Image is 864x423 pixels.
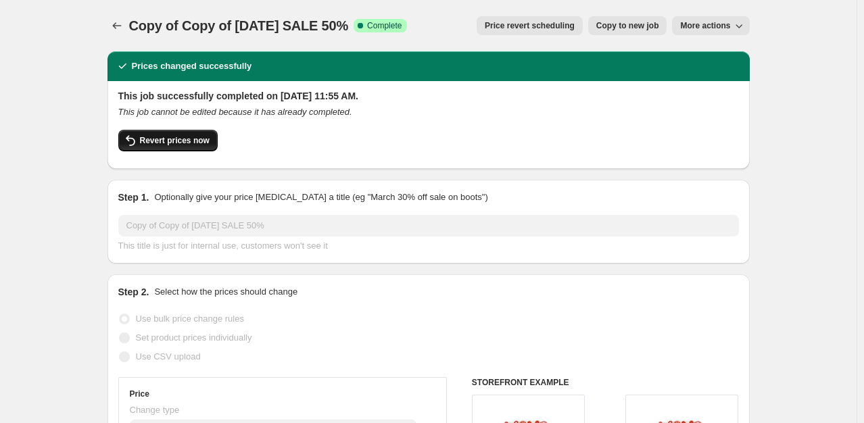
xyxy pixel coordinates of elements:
h6: STOREFRONT EXAMPLE [472,377,739,388]
span: Price revert scheduling [485,20,575,31]
span: Revert prices now [140,135,210,146]
span: Copy of Copy of [DATE] SALE 50% [129,18,349,33]
span: Copy to new job [596,20,659,31]
span: Change type [130,405,180,415]
h2: Step 2. [118,285,149,299]
button: More actions [672,16,749,35]
button: Price change jobs [107,16,126,35]
button: Price revert scheduling [477,16,583,35]
p: Optionally give your price [MEDICAL_DATA] a title (eg "March 30% off sale on boots") [154,191,487,204]
span: This title is just for internal use, customers won't see it [118,241,328,251]
span: Set product prices individually [136,332,252,343]
i: This job cannot be edited because it has already completed. [118,107,352,117]
span: Complete [367,20,402,31]
h3: Price [130,389,149,399]
h2: Step 1. [118,191,149,204]
h2: This job successfully completed on [DATE] 11:55 AM. [118,89,739,103]
button: Copy to new job [588,16,667,35]
h2: Prices changed successfully [132,59,252,73]
button: Revert prices now [118,130,218,151]
p: Select how the prices should change [154,285,297,299]
span: Use bulk price change rules [136,314,244,324]
span: More actions [680,20,730,31]
input: 30% off holiday sale [118,215,739,237]
span: Use CSV upload [136,351,201,362]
